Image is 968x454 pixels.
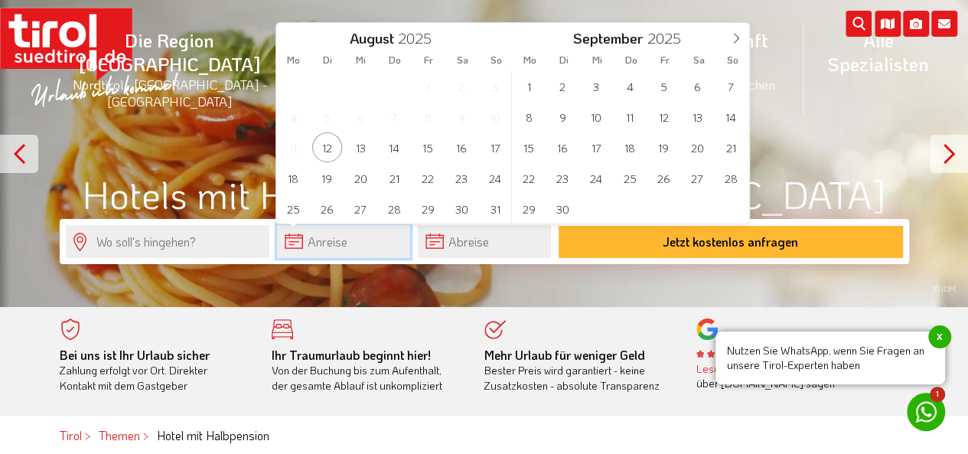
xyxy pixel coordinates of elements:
span: September 19, 2025 [649,132,679,162]
span: September 20, 2025 [683,132,712,162]
span: August 4, 2025 [279,102,308,132]
span: Di [310,55,344,65]
span: August 9, 2025 [447,102,477,132]
span: August 29, 2025 [413,194,443,224]
span: August 27, 2025 [346,194,376,224]
img: google [696,318,718,340]
a: Tirol [60,427,82,443]
span: Mo [276,55,310,65]
span: September 25, 2025 [615,163,645,193]
a: Die Region [GEOGRAPHIC_DATA]Nordtirol - [GEOGRAPHIC_DATA] - [GEOGRAPHIC_DATA] [15,11,324,127]
span: September 17, 2025 [582,132,611,162]
span: August 15, 2025 [413,132,443,162]
div: Bester Preis wird garantiert - keine Zusatzkosten - absolute Transparenz [484,348,674,394]
input: Anreise [277,225,410,258]
span: So [479,55,513,65]
span: September 28, 2025 [716,163,746,193]
span: August 14, 2025 [380,132,409,162]
span: September 3, 2025 [582,71,611,101]
em: Hotel mit Halbpension [157,427,269,443]
span: August 26, 2025 [312,194,342,224]
span: August 18, 2025 [279,163,308,193]
small: Nordtirol - [GEOGRAPHIC_DATA] - [GEOGRAPHIC_DATA] [34,76,305,109]
span: August 12, 2025 [312,132,342,162]
span: September 5, 2025 [649,71,679,101]
span: September 23, 2025 [548,163,578,193]
span: August 2, 2025 [447,71,477,101]
span: August 28, 2025 [380,194,409,224]
input: Abreise [418,225,551,258]
div: was zufriedene Besucher über [DOMAIN_NAME] sagen [696,361,886,391]
span: September [573,31,643,46]
a: Wohin soll es gehen?Alle Orte in [GEOGRAPHIC_DATA] & [GEOGRAPHIC_DATA] [324,11,640,103]
span: August 24, 2025 [481,163,510,193]
b: Bei uns ist Ihr Urlaub sicher [60,347,210,363]
span: September 10, 2025 [582,102,611,132]
span: September 26, 2025 [649,163,679,193]
span: September 6, 2025 [683,71,712,101]
button: Jetzt kostenlos anfragen [559,226,903,258]
span: September 7, 2025 [716,71,746,101]
span: Fr [648,55,682,65]
input: Year [394,28,445,47]
span: August 10, 2025 [481,102,510,132]
i: Kontakt [931,11,957,37]
span: September 14, 2025 [716,102,746,132]
span: x [928,325,951,348]
i: Karte öffnen [875,11,901,37]
input: Wo soll's hingehen? [66,225,269,258]
span: September 13, 2025 [683,102,712,132]
span: September 21, 2025 [716,132,746,162]
span: Mi [344,55,378,65]
a: Lesen Sie hier [696,361,763,376]
span: September 15, 2025 [514,132,544,162]
b: Mehr Urlaub für weniger Geld [484,347,645,363]
span: August 1, 2025 [413,71,443,101]
span: Mi [581,55,614,65]
span: September 29, 2025 [514,194,544,224]
span: September 18, 2025 [615,132,645,162]
span: August 11, 2025 [279,132,308,162]
span: September 4, 2025 [615,71,645,101]
span: September 30, 2025 [548,194,578,224]
span: August 3, 2025 [481,71,510,101]
span: August 20, 2025 [346,163,376,193]
span: August 16, 2025 [447,132,477,162]
span: August 13, 2025 [346,132,376,162]
a: Alle Spezialisten [803,11,953,93]
span: Do [614,55,648,65]
div: Von der Buchung bis zum Aufenthalt, der gesamte Ablauf ist unkompliziert [272,348,461,394]
span: September 22, 2025 [514,163,544,193]
span: August 19, 2025 [312,163,342,193]
span: August 25, 2025 [279,194,308,224]
span: So [715,55,749,65]
span: August 8, 2025 [413,102,443,132]
span: August 6, 2025 [346,102,376,132]
span: August 23, 2025 [447,163,477,193]
b: - 445 Bewertungen [696,345,855,361]
b: Ihr Traumurlaub beginnt hier! [272,347,431,363]
span: September 24, 2025 [582,163,611,193]
span: Nutzen Sie WhatsApp, wenn Sie Fragen an unsere Tirol-Experten haben [715,332,945,384]
div: Zahlung erfolgt vor Ort. Direkter Kontakt mit dem Gastgeber [60,348,249,394]
span: September 27, 2025 [683,163,712,193]
span: August 21, 2025 [380,163,409,193]
a: Unterkunft finden!Suchen und buchen [640,11,803,109]
span: September 12, 2025 [649,102,679,132]
span: September 11, 2025 [615,102,645,132]
span: Do [378,55,412,65]
span: 1 [930,387,945,402]
a: 1 Nutzen Sie WhatsApp, wenn Sie Fragen an unsere Tirol-Experten habenx [907,393,945,431]
span: August [350,31,394,46]
span: August 7, 2025 [380,102,409,132]
span: August 31, 2025 [481,194,510,224]
span: Mo [513,55,546,65]
h1: Hotels mit Halbpension in [GEOGRAPHIC_DATA] [60,173,909,215]
span: September 1, 2025 [514,71,544,101]
i: Fotogalerie [903,11,929,37]
span: Di [546,55,580,65]
span: September 2, 2025 [548,71,578,101]
span: Fr [412,55,445,65]
span: September 16, 2025 [548,132,578,162]
input: Year [643,28,693,47]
